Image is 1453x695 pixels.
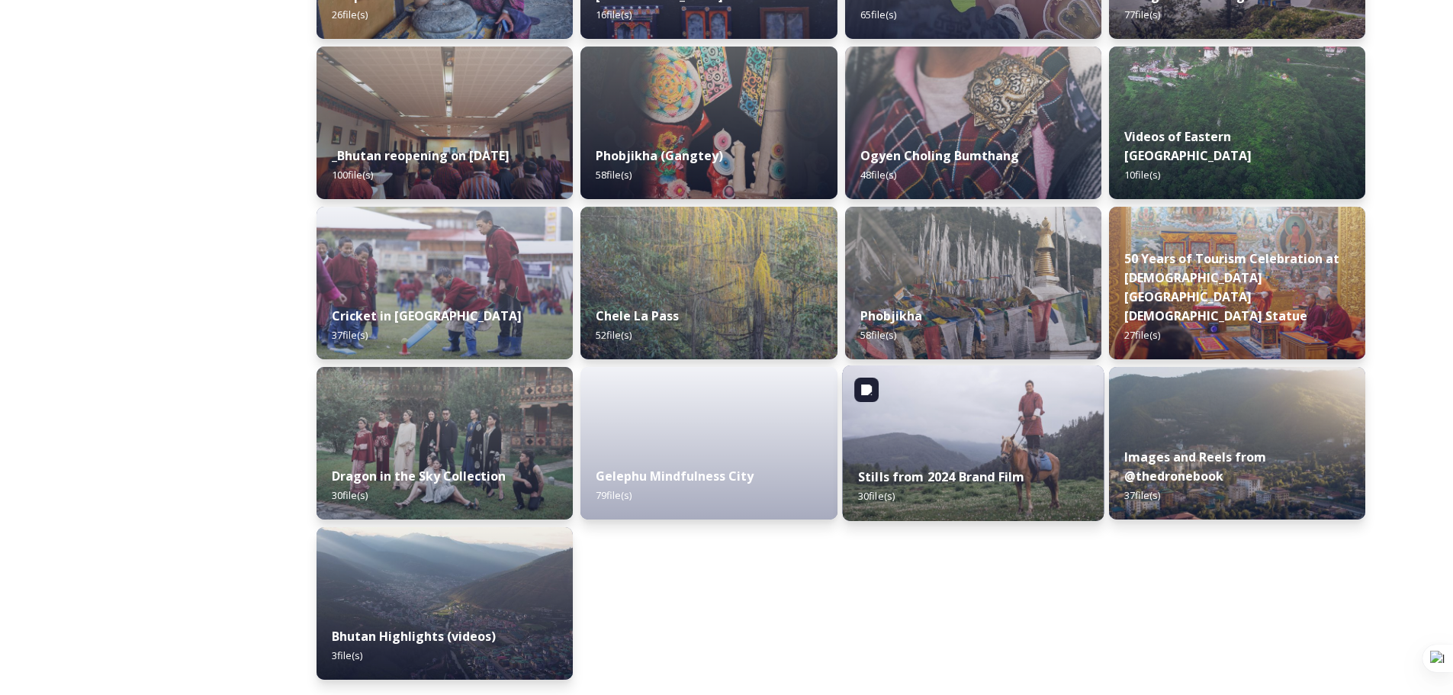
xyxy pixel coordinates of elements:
[1124,250,1339,324] strong: 50 Years of Tourism Celebration at [DEMOGRAPHIC_DATA][GEOGRAPHIC_DATA][DEMOGRAPHIC_DATA] Statue
[596,168,632,182] span: 58 file(s)
[596,488,632,502] span: 79 file(s)
[1124,168,1160,182] span: 10 file(s)
[332,307,522,324] strong: Cricket in [GEOGRAPHIC_DATA]
[860,328,896,342] span: 58 file(s)
[596,147,723,164] strong: Phobjikha (Gangtey)
[858,468,1024,485] strong: Stills from 2024 Brand Film
[1109,47,1365,199] img: East%2520Bhutan%2520-%2520Khoma%25204K%2520Color%2520Graded.jpg
[1124,8,1160,21] span: 77 file(s)
[332,488,368,502] span: 30 file(s)
[842,365,1104,521] img: 4075df5a-b6ee-4484-8e29-7e779a92fa88.jpg
[1124,488,1160,502] span: 37 file(s)
[332,468,506,484] strong: Dragon in the Sky Collection
[596,328,632,342] span: 52 file(s)
[580,207,837,359] img: Marcus%2520Westberg%2520Chelela%2520Pass%25202023_52.jpg
[596,307,679,324] strong: Chele La Pass
[860,8,896,21] span: 65 file(s)
[845,207,1101,359] img: Phobjika%2520by%2520Matt%2520Dutile1.jpg
[1124,128,1252,164] strong: Videos of Eastern [GEOGRAPHIC_DATA]
[317,367,573,520] img: 74f9cf10-d3d5-4c08-9371-13a22393556d.jpg
[860,168,896,182] span: 48 file(s)
[1109,367,1365,520] img: 01697a38-64e0-42f2-b716-4cd1f8ee46d6.jpg
[596,8,632,21] span: 16 file(s)
[332,328,368,342] span: 37 file(s)
[317,207,573,359] img: Bhutan%2520Cricket%25201.jpeg
[860,307,922,324] strong: Phobjikha
[332,147,510,164] strong: _Bhutan reopening on [DATE]
[317,527,573,680] img: b4ca3a00-89c2-4894-a0d6-064d866d0b02.jpg
[858,489,895,503] span: 30 file(s)
[332,168,373,182] span: 100 file(s)
[580,367,837,558] iframe: msdoc-iframe
[332,628,496,645] strong: Bhutan Highlights (videos)
[596,468,754,484] strong: Gelephu Mindfulness City
[1124,449,1266,484] strong: Images and Reels from @thedronebook
[332,8,368,21] span: 26 file(s)
[1124,328,1160,342] span: 27 file(s)
[1109,207,1365,359] img: DSC00164.jpg
[317,47,573,199] img: DSC00319.jpg
[580,47,837,199] img: Phobjika%2520by%2520Matt%2520Dutile2.jpg
[860,147,1019,164] strong: Ogyen Choling Bumthang
[845,47,1101,199] img: Ogyen%2520Choling%2520by%2520Matt%2520Dutile5.jpg
[332,648,362,662] span: 3 file(s)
